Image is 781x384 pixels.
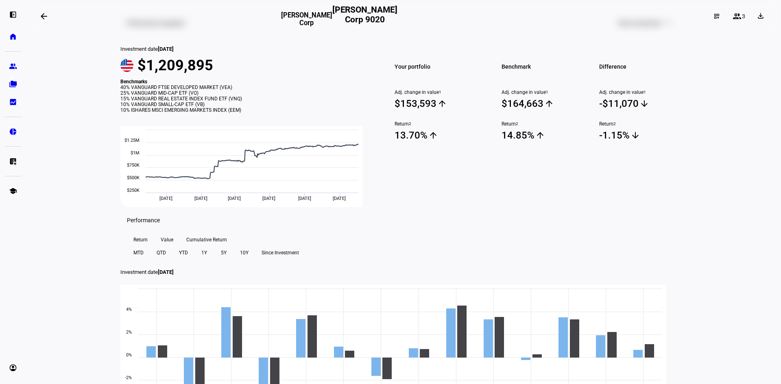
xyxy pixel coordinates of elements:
[613,121,616,127] sup: 2
[262,246,299,259] span: Since Investment
[599,61,687,72] span: Difference
[240,246,249,259] span: 10Y
[233,246,255,259] button: 10Y
[546,89,548,95] sup: 1
[332,5,397,28] h2: [PERSON_NAME] Corp 9020
[9,364,17,372] eth-mat-symbol: account_circle
[599,89,687,95] span: Adj. change in value
[9,98,17,106] eth-mat-symbol: bid_landscape
[713,13,720,20] mat-icon: dashboard_customize
[599,98,687,110] span: -$11,070
[502,129,589,141] span: 14.85%
[516,121,518,127] sup: 2
[5,76,21,92] a: folder_copy
[133,246,144,259] span: MTD
[150,246,172,259] button: QTD
[5,124,21,140] a: pie_chart
[120,102,372,107] div: 10% VANGUARD SMALL-CAP ETF (VB)
[180,233,233,246] button: Cumulative Return
[131,150,140,156] text: $1M
[161,233,173,246] span: Value
[502,89,589,95] span: Adj. change in value
[127,163,140,168] text: $750K
[9,62,17,70] eth-mat-symbol: group
[154,233,180,246] button: Value
[333,196,346,201] span: [DATE]
[124,138,140,143] text: $1.25M
[9,187,17,195] eth-mat-symbol: school
[439,89,441,95] sup: 1
[9,33,17,41] eth-mat-symbol: home
[158,46,174,52] span: [DATE]
[535,130,545,140] mat-icon: arrow_upward
[262,196,275,201] span: [DATE]
[409,121,411,127] sup: 2
[428,130,438,140] mat-icon: arrow_upward
[126,307,132,312] text: 4%
[742,13,745,20] span: 3
[120,79,372,85] div: Benchmarks
[120,96,372,102] div: 15% VANGUARD REAL ESTATE INDEX FUND ETF (VNQ)
[395,121,482,127] span: Return
[120,85,372,90] div: 40% VANGUARD FTSE DEVELOPED MARKET (VEA)
[133,233,148,246] span: Return
[544,99,554,108] mat-icon: arrow_upward
[127,233,154,246] button: Return
[9,11,17,19] eth-mat-symbol: left_panel_open
[120,107,372,113] div: 10% ISHARES MSCI EMERGING MARKETS INDEX (EEM)
[630,130,640,140] mat-icon: arrow_downward
[157,246,166,259] span: QTD
[644,89,646,95] sup: 1
[127,217,160,223] h3: Performance
[9,80,17,88] eth-mat-symbol: folder_copy
[158,269,174,275] span: [DATE]
[179,246,188,259] span: YTD
[39,11,49,21] mat-icon: arrow_backwards
[757,12,765,20] mat-icon: download
[9,157,17,165] eth-mat-symbol: list_alt_add
[5,94,21,110] a: bid_landscape
[502,61,589,72] span: Benchmark
[732,11,742,21] mat-icon: group
[127,188,140,193] text: $250K
[5,28,21,45] a: home
[395,61,482,72] span: Your portfolio
[214,246,233,259] button: 5Y
[159,196,172,201] span: [DATE]
[298,196,311,201] span: [DATE]
[5,58,21,74] a: group
[201,246,207,259] span: 1Y
[126,330,132,335] text: 2%
[194,196,207,201] span: [DATE]
[120,269,687,275] p: Investment date
[395,98,436,109] div: $153,593
[395,89,482,95] span: Adj. change in value
[228,196,241,201] span: [DATE]
[255,246,305,259] button: Since Investment
[502,121,589,127] span: Return
[599,121,687,127] span: Return
[502,98,589,110] span: $164,663
[137,57,213,74] span: $1,209,895
[437,99,447,108] mat-icon: arrow_upward
[126,352,132,358] text: 0%
[599,129,687,141] span: -1.15%
[127,246,150,259] button: MTD
[221,246,227,259] span: 5Y
[639,99,649,108] mat-icon: arrow_downward
[395,129,482,141] span: 13.70%
[9,128,17,136] eth-mat-symbol: pie_chart
[120,46,372,52] div: Investment date
[127,175,140,180] text: $500K
[281,11,332,27] h3: [PERSON_NAME] Corp
[120,90,372,96] div: 25% VANGUARD MID-CAP ETF (VO)
[125,375,132,380] text: -2%
[194,246,214,259] button: 1Y
[172,246,194,259] button: YTD
[186,233,227,246] span: Cumulative Return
